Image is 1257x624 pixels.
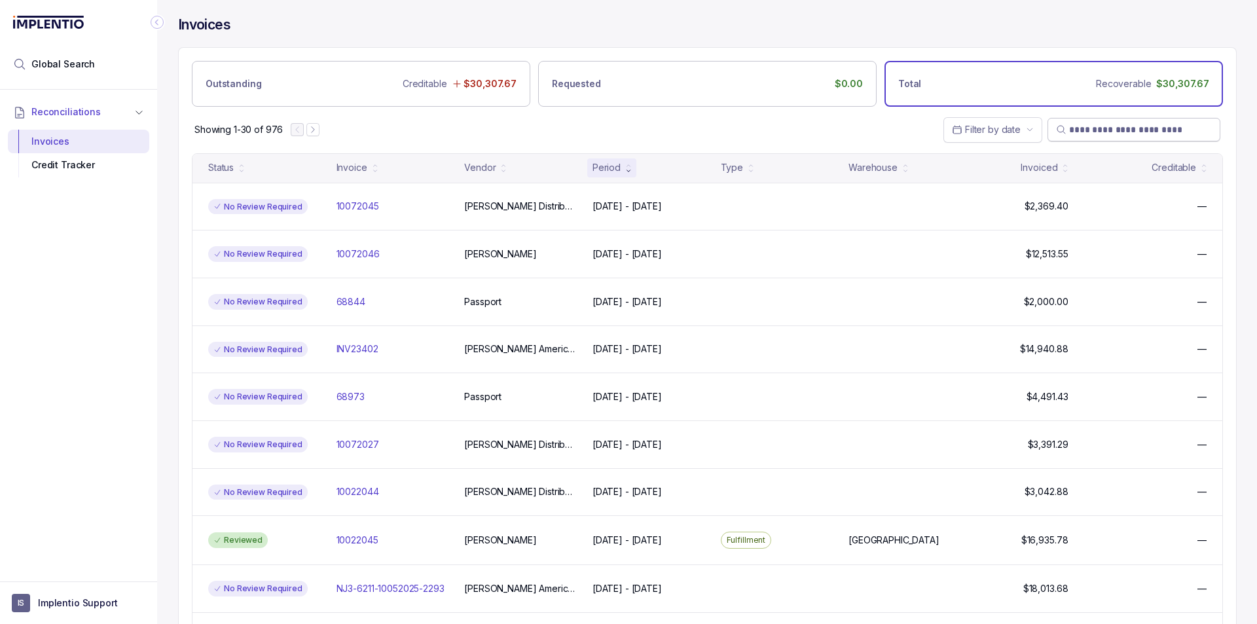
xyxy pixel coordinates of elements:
[18,153,139,177] div: Credit Tracker
[552,77,601,90] p: Requested
[403,77,447,90] p: Creditable
[18,130,139,153] div: Invoices
[592,200,662,213] p: [DATE] - [DATE]
[149,14,165,30] div: Collapse Icon
[464,161,496,174] div: Vendor
[1027,390,1068,403] p: $4,491.43
[1197,295,1207,308] p: —
[464,295,501,308] p: Passport
[337,534,378,547] p: 10022045
[1197,200,1207,213] p: —
[208,161,234,174] div: Status
[721,161,743,174] div: Type
[464,200,577,213] p: [PERSON_NAME] Distribution
[208,294,308,310] div: No Review Required
[208,532,268,548] div: Reviewed
[464,248,536,261] p: [PERSON_NAME]
[208,199,308,215] div: No Review Required
[194,123,283,136] p: Showing 1-30 of 976
[1156,77,1209,90] p: $30,307.67
[337,200,379,213] p: 10072045
[337,438,379,451] p: 10072027
[1025,485,1068,498] p: $3,042.88
[12,594,30,612] span: User initials
[592,248,662,261] p: [DATE] - [DATE]
[1197,485,1207,498] p: —
[848,534,939,547] p: [GEOGRAPHIC_DATA]
[38,596,118,610] p: Implentio Support
[337,161,367,174] div: Invoice
[1021,534,1068,547] p: $16,935.78
[1197,248,1207,261] p: —
[965,124,1021,135] span: Filter by date
[1197,582,1207,595] p: —
[1023,582,1068,595] p: $18,013.68
[1197,438,1207,451] p: —
[727,534,766,547] p: Fulfillment
[464,534,536,547] p: [PERSON_NAME]
[337,485,379,498] p: 10022044
[31,105,101,119] span: Reconciliations
[943,117,1042,142] button: Date Range Picker
[592,390,662,403] p: [DATE] - [DATE]
[464,390,501,403] p: Passport
[898,77,921,90] p: Total
[1025,200,1068,213] p: $2,369.40
[1197,342,1207,356] p: —
[592,534,662,547] p: [DATE] - [DATE]
[592,485,662,498] p: [DATE] - [DATE]
[208,581,308,596] div: No Review Required
[337,390,365,403] p: 68973
[1197,534,1207,547] p: —
[337,248,380,261] p: 10072046
[208,485,308,500] div: No Review Required
[12,594,145,612] button: User initialsImplentio Support
[464,342,577,356] p: [PERSON_NAME] Americas
[306,123,319,136] button: Next Page
[208,246,308,262] div: No Review Required
[1021,161,1057,174] div: Invoiced
[464,77,517,90] p: $30,307.67
[337,295,365,308] p: 68844
[464,485,577,498] p: [PERSON_NAME] Distribution
[1197,390,1207,403] p: —
[464,582,577,595] p: [PERSON_NAME] Americas
[178,16,230,34] h4: Invoices
[194,123,283,136] div: Remaining page entries
[592,295,662,308] p: [DATE] - [DATE]
[1026,248,1068,261] p: $12,513.55
[337,342,378,356] p: INV23402
[31,58,95,71] span: Global Search
[464,438,577,451] p: [PERSON_NAME] Distribution
[592,161,621,174] div: Period
[835,77,863,90] p: $0.00
[592,582,662,595] p: [DATE] - [DATE]
[1024,295,1068,308] p: $2,000.00
[1152,161,1196,174] div: Creditable
[337,582,445,595] p: NJ3-6211-10052025-2293
[208,437,308,452] div: No Review Required
[1020,342,1068,356] p: $14,940.88
[952,123,1021,136] search: Date Range Picker
[8,98,149,126] button: Reconciliations
[208,342,308,358] div: No Review Required
[592,438,662,451] p: [DATE] - [DATE]
[1028,438,1068,451] p: $3,391.29
[1096,77,1151,90] p: Recoverable
[848,161,898,174] div: Warehouse
[8,127,149,180] div: Reconciliations
[592,342,662,356] p: [DATE] - [DATE]
[208,389,308,405] div: No Review Required
[206,77,261,90] p: Outstanding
